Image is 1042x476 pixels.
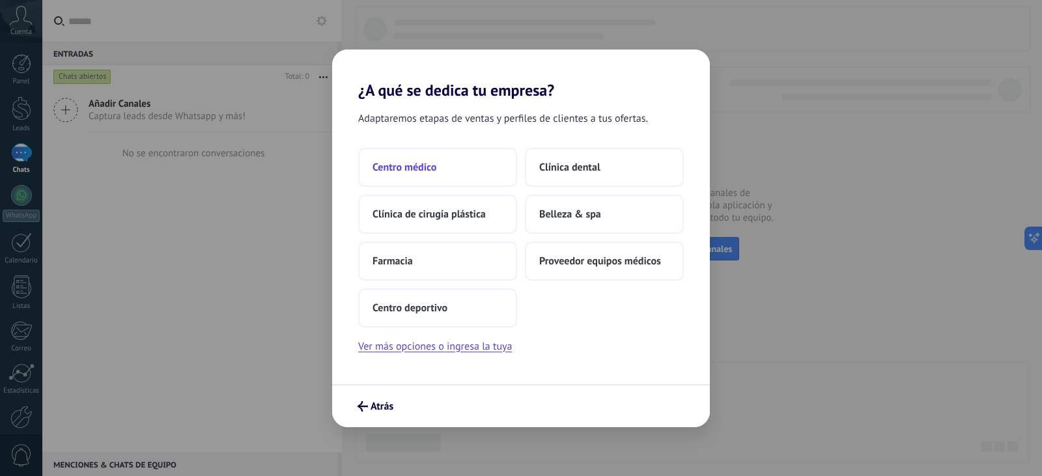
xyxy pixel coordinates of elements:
button: Centro médico [358,148,517,187]
span: Centro deportivo [373,301,447,315]
h2: ¿A qué se dedica tu empresa? [332,49,710,100]
button: Centro deportivo [358,288,517,328]
button: Farmacia [358,242,517,281]
span: Proveedor equipos médicos [539,255,661,268]
span: Atrás [371,402,393,411]
button: Atrás [352,395,399,417]
button: Clínica de cirugía plástica [358,195,517,234]
span: Clínica dental [539,161,600,174]
span: Farmacia [373,255,413,268]
span: Belleza & spa [539,208,601,221]
button: Belleza & spa [525,195,684,234]
button: Ver más opciones o ingresa la tuya [358,338,512,355]
span: Clínica de cirugía plástica [373,208,486,221]
button: Clínica dental [525,148,684,187]
span: Adaptaremos etapas de ventas y perfiles de clientes a tus ofertas. [358,110,648,127]
button: Proveedor equipos médicos [525,242,684,281]
span: Centro médico [373,161,436,174]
